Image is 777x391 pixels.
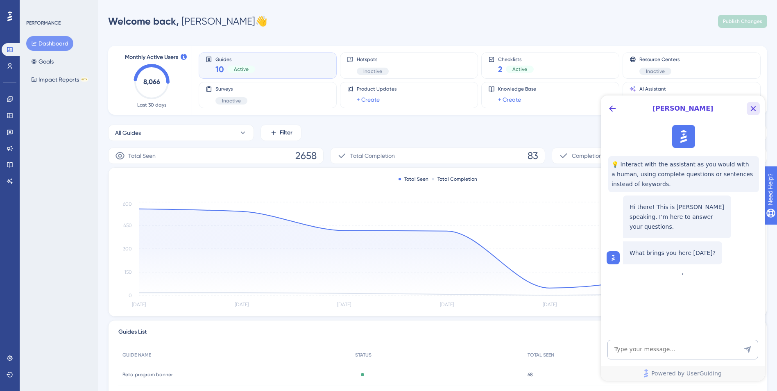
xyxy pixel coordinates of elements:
span: Inactive [363,68,382,75]
span: Surveys [215,86,247,92]
tspan: 450 [123,223,132,228]
a: + Create [498,95,521,105]
div: [PERSON_NAME] 👋 [108,15,267,28]
span: Welcome back, [108,15,179,27]
span: Active [234,66,249,73]
span: Resource Centers [639,56,680,63]
tspan: [DATE] [132,302,146,307]
span: Guides [215,56,255,62]
span: Active [512,66,527,73]
span: Product Updates [357,86,396,92]
button: Publish Changes [718,15,767,28]
span: Need Help? [19,2,51,12]
span: 83 [528,149,538,162]
tspan: 150 [125,269,132,275]
tspan: [DATE] [543,302,557,307]
tspan: 0 [129,293,132,298]
span: Hotspots [357,56,389,63]
tspan: [DATE] [235,302,249,307]
button: Filter [261,125,301,141]
span: Last 30 days [137,102,166,108]
span: Filter [280,128,292,138]
div: Total Seen [399,176,428,182]
span: GUIDE NAME [122,352,151,358]
iframe: UserGuiding AI Assistant [601,95,765,381]
span: STATUS [355,352,372,358]
span: AI Assistant [639,86,671,92]
span: Checklists [498,56,534,62]
span: 2658 [295,149,317,162]
tspan: 300 [123,246,132,252]
tspan: 600 [123,201,132,207]
span: Monthly Active Users [125,52,178,62]
span: Total Seen [128,151,156,161]
span: Total Completion [350,151,395,161]
span: Knowledge Base [498,86,536,92]
span: Beta program banner [122,371,173,378]
span: Inactive [646,68,665,75]
tspan: [DATE] [337,302,351,307]
span: 2 [498,64,503,75]
span: TOTAL SEEN [528,352,554,358]
span: 10 [215,64,224,75]
span: Inactive [222,98,241,104]
span: Guides List [118,327,147,340]
button: All Guides [108,125,254,141]
a: + Create [357,95,380,105]
span: All Guides [115,128,141,138]
span: 68 [528,371,533,378]
tspan: [DATE] [440,302,454,307]
text: 8,066 [143,78,160,86]
span: Completion Rate [572,151,616,161]
div: Total Completion [432,176,477,182]
span: Publish Changes [723,18,762,25]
